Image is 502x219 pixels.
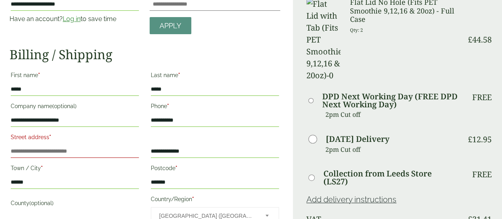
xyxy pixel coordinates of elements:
[322,93,458,109] label: DPD Next Working Day (FREE DPD Next Working Day)
[192,196,194,202] abbr: required
[160,21,181,30] span: Apply
[468,34,492,45] bdi: 44.58
[306,195,396,204] a: Add delivery instructions
[63,15,81,23] a: Log in
[52,103,77,109] span: (optional)
[150,17,191,34] a: Apply
[468,134,492,145] bdi: 12.95
[10,14,140,24] p: Have an account? to save time
[472,93,492,102] p: Free
[151,70,279,83] label: Last name
[326,135,389,143] label: [DATE] Delivery
[151,163,279,176] label: Postcode
[175,165,177,171] abbr: required
[49,134,51,140] abbr: required
[468,134,472,145] span: £
[151,194,279,207] label: Country/Region
[11,163,139,176] label: Town / City
[38,72,40,78] abbr: required
[11,70,139,83] label: First name
[11,132,139,145] label: Street address
[10,47,280,62] h2: Billing / Shipping
[350,27,363,33] small: Qty: 2
[29,200,54,206] span: (optional)
[468,34,472,45] span: £
[41,165,43,171] abbr: required
[11,198,139,211] label: County
[325,109,458,120] p: 2pm Cut off
[325,143,458,155] p: 2pm Cut off
[167,103,169,109] abbr: required
[323,170,458,186] label: Collection from Leeds Store (LS27)
[11,101,139,114] label: Company name
[151,101,279,114] label: Phone
[472,170,492,179] p: Free
[178,72,180,78] abbr: required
